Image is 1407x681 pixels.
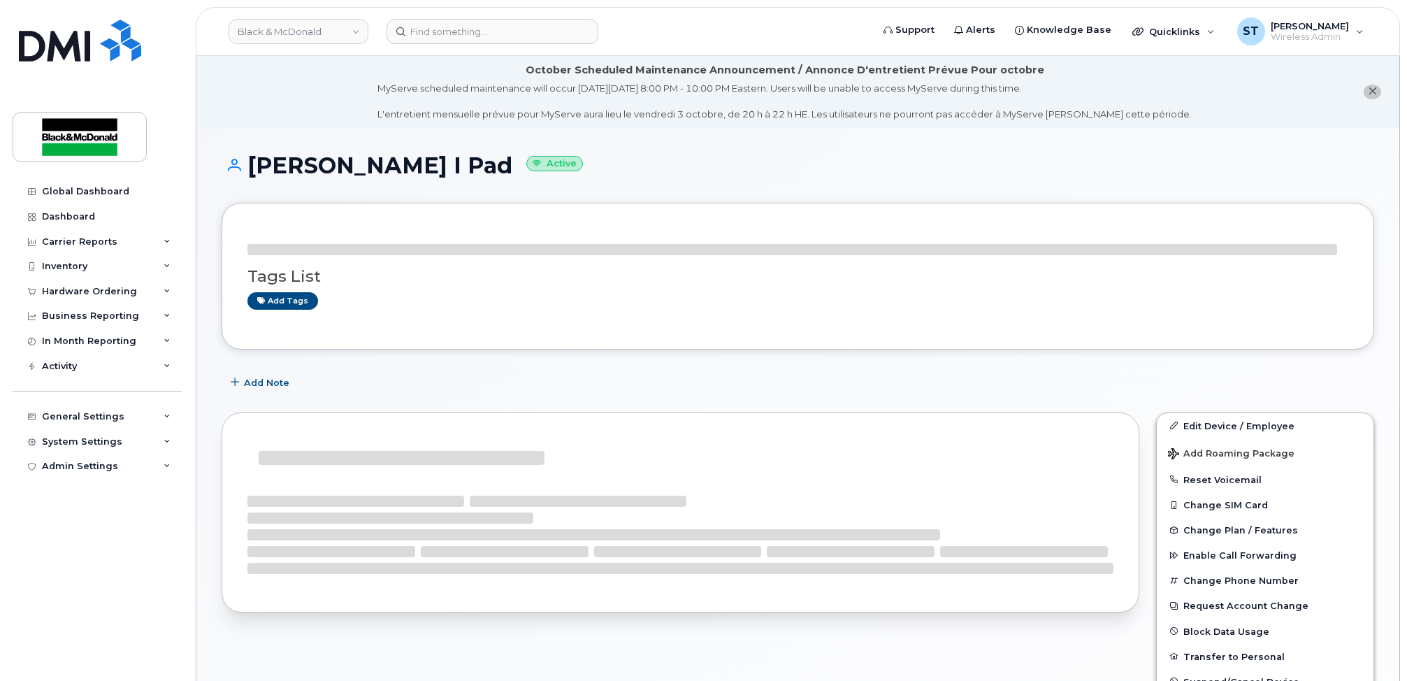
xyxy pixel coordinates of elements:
a: Add tags [247,292,318,310]
button: Request Account Change [1157,593,1373,618]
button: Change SIM Card [1157,492,1373,517]
small: Active [526,156,583,172]
div: October Scheduled Maintenance Announcement / Annonce D'entretient Prévue Pour octobre [526,63,1044,78]
button: Block Data Usage [1157,619,1373,644]
button: Reset Voicemail [1157,467,1373,492]
span: Add Note [244,376,289,389]
span: Add Roaming Package [1168,448,1294,461]
span: Enable Call Forwarding [1183,550,1297,561]
a: Edit Device / Employee [1157,413,1373,438]
button: Change Plan / Features [1157,517,1373,543]
button: Add Roaming Package [1157,438,1373,467]
button: Enable Call Forwarding [1157,543,1373,568]
h1: [PERSON_NAME] I Pad [222,153,1374,178]
span: Change Plan / Features [1183,525,1298,536]
button: Transfer to Personal [1157,644,1373,669]
button: Change Phone Number [1157,568,1373,593]
button: Add Note [222,371,301,396]
button: close notification [1364,85,1381,99]
div: MyServe scheduled maintenance will occur [DATE][DATE] 8:00 PM - 10:00 PM Eastern. Users will be u... [377,82,1192,121]
h3: Tags List [247,268,1348,285]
